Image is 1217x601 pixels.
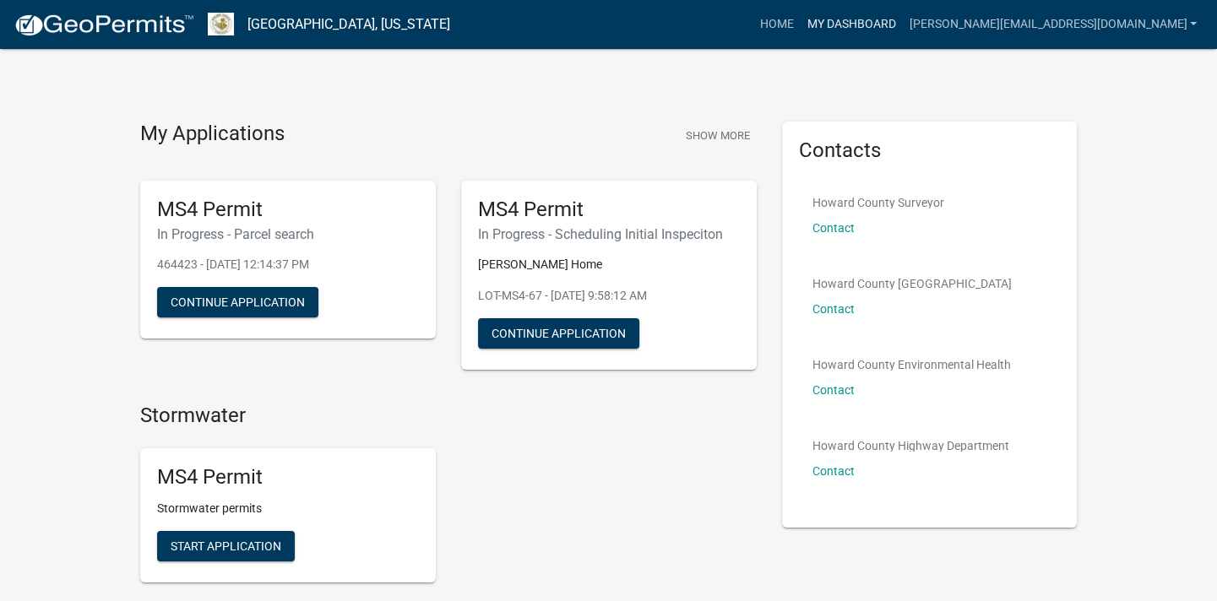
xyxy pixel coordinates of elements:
span: Start Application [171,539,281,553]
h5: MS4 Permit [157,465,419,490]
h6: In Progress - Parcel search [157,226,419,242]
a: Home [752,8,800,41]
h5: MS4 Permit [478,198,740,222]
a: [GEOGRAPHIC_DATA], [US_STATE] [247,10,450,39]
button: Continue Application [478,318,639,349]
h5: MS4 Permit [157,198,419,222]
p: [PERSON_NAME] Home [478,256,740,273]
p: Howard County Surveyor [812,197,944,208]
a: Contact [812,221,855,235]
h4: Stormwater [140,403,757,428]
p: Stormwater permits [157,500,419,517]
a: Contact [812,383,855,397]
a: Contact [812,464,855,478]
button: Show More [679,122,757,149]
p: Howard County Highway Department [812,440,1009,452]
h5: Contacts [799,138,1061,163]
button: Continue Application [157,287,318,317]
a: [PERSON_NAME][EMAIL_ADDRESS][DOMAIN_NAME] [902,8,1203,41]
h4: My Applications [140,122,285,147]
p: Howard County [GEOGRAPHIC_DATA] [812,278,1012,290]
h6: In Progress - Scheduling Initial Inspeciton [478,226,740,242]
img: Howard County, Indiana [208,13,234,35]
a: Contact [812,302,855,316]
p: LOT-MS4-67 - [DATE] 9:58:12 AM [478,287,740,305]
p: 464423 - [DATE] 12:14:37 PM [157,256,419,273]
a: My Dashboard [800,8,902,41]
button: Start Application [157,531,295,561]
p: Howard County Environmental Health [812,359,1011,371]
